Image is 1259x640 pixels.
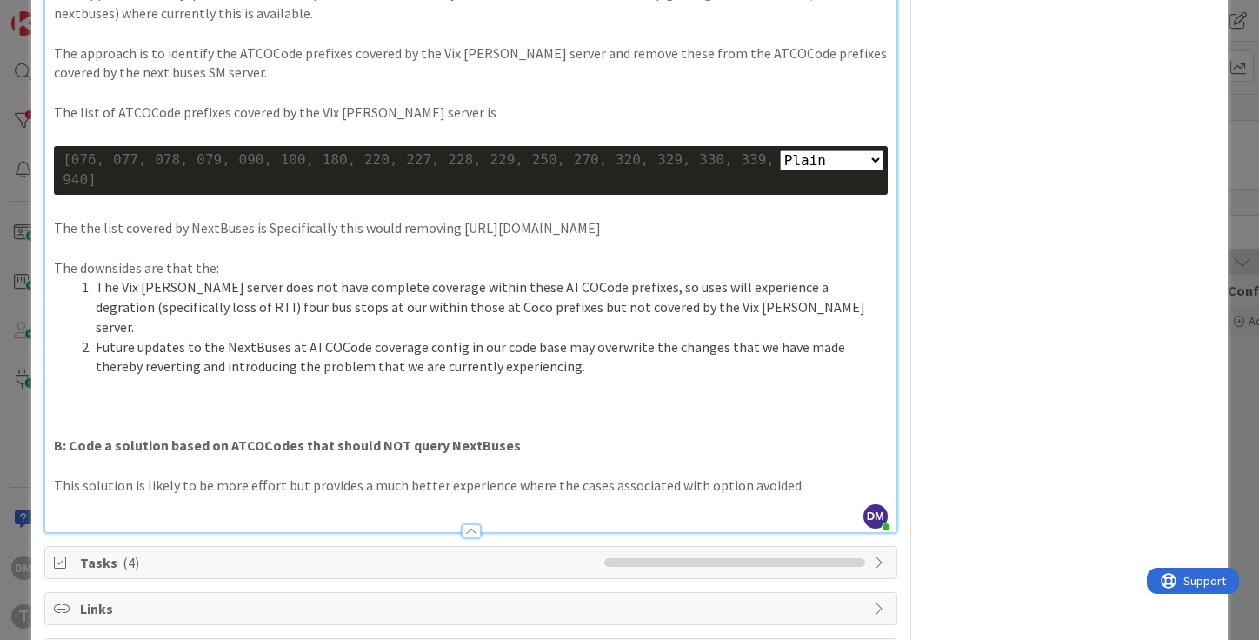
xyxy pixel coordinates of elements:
[75,277,888,337] li: The Vix [PERSON_NAME] server does not have complete coverage within these ATCOCode prefixes, so u...
[54,103,888,123] p: The list of ATCOCode prefixes covered by the Vix [PERSON_NAME] server is
[863,504,888,529] span: DM
[54,43,888,83] p: The approach is to identify the ATCOCode prefixes covered by the Vix [PERSON_NAME] server and rem...
[54,218,888,238] p: The the list covered by NextBuses is Specifically this would removing [URL][DOMAIN_NAME]
[123,554,139,571] span: ( 4 )
[80,598,865,619] span: Links
[37,3,79,23] span: Support
[63,150,879,190] div: [076, 077, 078, 079, 090, 100, 180, 220, 227, 228, 229, 250, 270, 320, 329, 330, 339, 370, 450, 940]
[54,437,521,454] strong: B: Code a solution based on ATCOCodes that should NOT query NextBuses
[54,258,888,278] p: The downsides are that the:
[54,476,888,496] p: This solution is likely to be more effort but provides a much better experience where the cases a...
[80,552,596,573] span: Tasks
[75,337,888,377] li: Future updates to the NextBuses at ATCOCode coverage config in our code base may overwrite the ch...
